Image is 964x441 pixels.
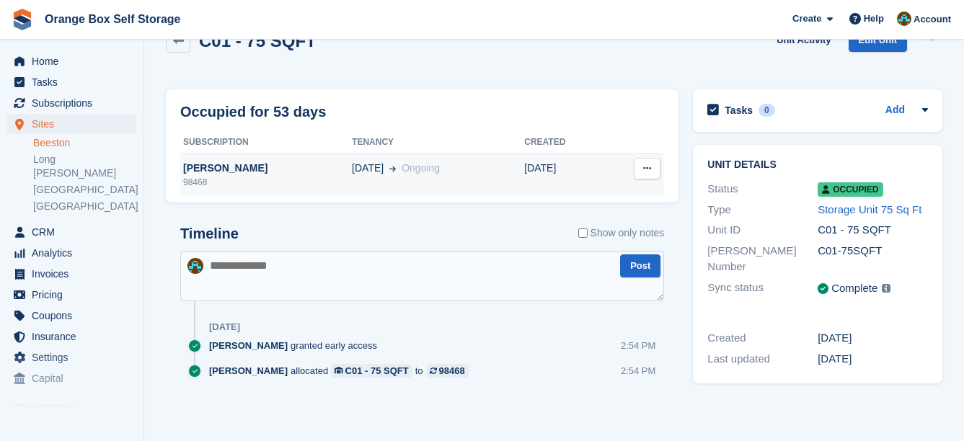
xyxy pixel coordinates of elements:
span: Coupons [32,306,118,326]
div: Type [707,202,818,218]
div: 98468 [180,176,352,189]
img: Mike [187,258,203,274]
a: menu [7,347,136,367]
button: Post [620,254,660,278]
div: 0 [759,104,775,117]
a: Unit Activity [771,28,836,52]
span: [DATE] [352,161,384,176]
h2: C01 - 75 SQFT [199,31,317,50]
span: Tasks [32,72,118,92]
span: Occupied [818,182,883,197]
img: Mike [897,12,911,26]
a: menu [7,243,136,263]
span: CRM [32,222,118,242]
div: 98468 [439,364,465,378]
th: Created [524,131,605,154]
a: Edit Unit [849,28,907,52]
a: menu [7,326,136,347]
a: menu [7,93,136,113]
th: Subscription [180,131,352,154]
input: Show only notes [578,226,588,241]
a: [GEOGRAPHIC_DATA] [33,183,136,197]
span: Create [792,12,821,26]
th: Tenancy [352,131,524,154]
div: Complete [831,280,877,297]
div: [DATE] [209,321,240,333]
img: stora-icon-8386f47178a22dfd0bd8f6a31ec36ba5ce8667c1dd55bd0f319d3a0aa187defe.svg [12,9,33,30]
a: menu [7,368,136,388]
a: Orange Box Self Storage [39,7,187,31]
span: Home [32,51,118,71]
div: Status [707,181,818,197]
span: Sites [32,114,118,134]
a: Beeston [33,136,136,150]
a: Add [885,102,905,119]
a: Storage Unit 75 Sq Ft [818,203,921,215]
a: menu [7,285,136,305]
span: [PERSON_NAME] [209,364,288,378]
span: Ongoing [402,162,440,174]
td: [DATE] [524,153,605,197]
span: Pricing [32,285,118,305]
div: allocated to [209,364,476,378]
span: Settings [32,347,118,367]
a: 98468 [426,364,469,378]
a: Long [PERSON_NAME] [33,153,136,180]
a: menu [7,222,136,242]
a: menu [7,114,136,134]
h2: Unit details [707,159,928,171]
a: menu [7,306,136,326]
div: [PERSON_NAME] [180,161,352,176]
span: Capital [32,368,118,388]
span: [PERSON_NAME] [209,339,288,352]
h2: Timeline [180,226,239,242]
span: Insurance [32,326,118,347]
a: C01 - 75 SQFT [331,364,412,378]
div: 2:54 PM [621,339,655,352]
span: Invoices [32,264,118,284]
span: Help [864,12,884,26]
span: Subscriptions [32,93,118,113]
div: C01 - 75 SQFT [818,222,928,239]
div: 2:54 PM [621,364,655,378]
div: C01-75SQFT [818,243,928,275]
a: [GEOGRAPHIC_DATA] [33,200,136,213]
a: menu [7,264,136,284]
div: C01 - 75 SQFT [345,364,409,378]
div: [DATE] [818,351,928,367]
div: granted early access [209,339,384,352]
div: [PERSON_NAME] Number [707,243,818,275]
a: menu [7,51,136,71]
span: Storefront [13,401,143,415]
span: Analytics [32,243,118,263]
label: Show only notes [578,226,665,241]
div: Last updated [707,351,818,367]
div: Created [707,330,818,347]
div: Unit ID [707,222,818,239]
div: [DATE] [818,330,928,347]
a: menu [7,72,136,92]
h2: Tasks [725,104,753,117]
img: icon-info-grey-7440780725fd019a000dd9b08b2336e03edf1995a4989e88bcd33f0948082b44.svg [882,284,890,293]
div: Sync status [707,280,818,298]
h2: Occupied for 53 days [180,101,326,122]
span: Account [914,12,951,27]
